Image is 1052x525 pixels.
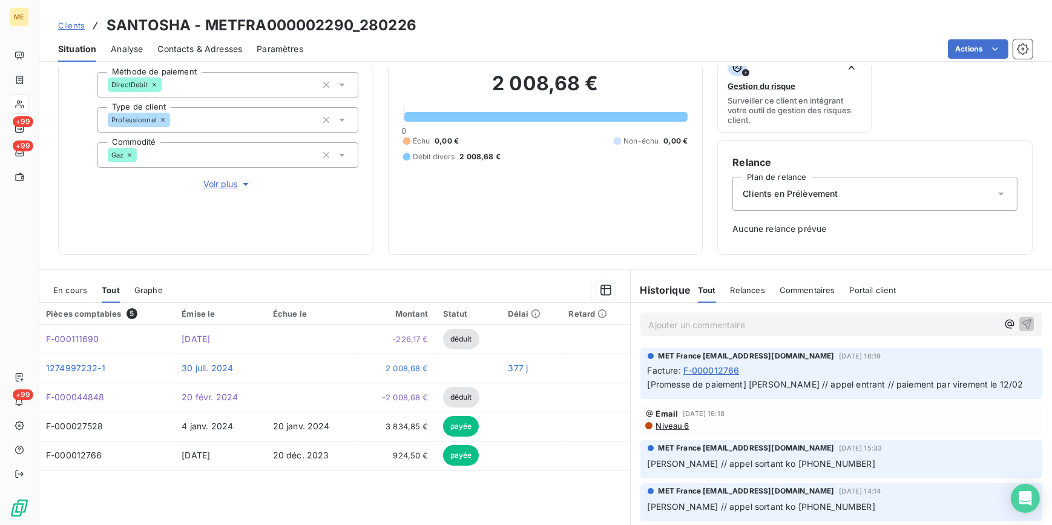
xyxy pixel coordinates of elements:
div: Délai [508,309,554,319]
h2: 2 008,68 € [403,71,688,108]
span: F-000044848 [46,392,105,402]
span: 5 [127,308,137,319]
span: 3 834,85 € [364,420,428,432]
img: Logo LeanPay [10,498,29,518]
span: 0,00 € [663,136,688,147]
span: payée [443,416,479,437]
span: Relances [731,285,765,295]
span: Débit divers [413,151,455,162]
span: [DATE] [182,334,210,344]
span: Gaz [111,151,123,159]
span: F-000012766 [46,450,102,460]
div: Émise le [182,309,258,319]
span: [Promesse de paiement] [PERSON_NAME] // appel entrant // paiement par virement le 12/02 [648,379,1024,389]
input: Ajouter une valeur [170,114,180,125]
span: En cours [53,285,87,295]
span: 1274997232-1 [46,363,105,373]
span: +99 [13,116,33,127]
span: MET France [EMAIL_ADDRESS][DOMAIN_NAME] [659,443,835,454]
a: +99 [10,143,28,162]
span: Portail client [850,285,896,295]
span: Contacts & Adresses [157,43,242,55]
h6: Historique [631,283,691,297]
span: Professionnel [111,116,157,124]
div: Retard [568,309,622,319]
h3: SANTOSHA - METFRA000002290_280226 [107,15,416,36]
span: Surveiller ce client en intégrant votre outil de gestion des risques client. [728,96,861,125]
span: DirectDebit [111,81,148,88]
span: +99 [13,389,33,400]
button: Voir plus [97,177,358,191]
span: Situation [58,43,96,55]
span: F-000012766 [683,364,740,377]
span: [PERSON_NAME] // appel sortant ko [PHONE_NUMBER] [648,501,875,512]
span: 377 j [508,363,528,373]
span: 20 janv. 2024 [273,421,330,431]
span: Aucune relance prévue [732,223,1017,235]
div: Pièces comptables [46,308,167,319]
button: Gestion du risqueSurveiller ce client en intégrant votre outil de gestion des risques client. [717,49,871,133]
span: Clients en Prélèvement [743,188,838,200]
span: F-000111690 [46,334,99,344]
span: Clients [58,21,85,30]
span: 2 008,68 € [459,151,501,162]
span: Facture : [648,364,681,377]
span: 20 févr. 2024 [182,392,238,402]
div: Statut [443,309,494,319]
span: payée [443,445,479,466]
span: déduit [443,329,479,349]
span: Voir plus [203,178,252,190]
span: +99 [13,140,33,151]
div: Montant [364,309,428,319]
span: Analyse [111,43,143,55]
span: Tout [698,285,716,295]
div: Échue le [273,309,350,319]
input: Ajouter une valeur [137,150,146,160]
span: [PERSON_NAME] // appel sortant ko [PHONE_NUMBER] [648,458,875,469]
span: 20 déc. 2023 [273,450,329,460]
span: [DATE] 16:18 [683,410,725,417]
div: Open Intercom Messenger [1011,484,1040,513]
span: Email [656,409,679,418]
span: 4 janv. 2024 [182,421,233,431]
span: [DATE] 16:19 [839,352,881,360]
span: Graphe [134,285,163,295]
span: Gestion du risque [728,81,795,91]
span: F-000027528 [46,421,104,431]
span: -226,17 € [364,333,428,345]
span: Non-échu [623,136,659,147]
button: Actions [948,39,1008,59]
a: Clients [58,19,85,31]
input: Ajouter une valeur [162,79,171,90]
span: Paramètres [257,43,303,55]
span: 0 [401,126,406,136]
span: 30 juil. 2024 [182,363,233,373]
span: 0,00 € [435,136,459,147]
h6: Relance [732,155,1017,170]
span: Échu [413,136,430,147]
span: -2 008,68 € [364,391,428,403]
span: MET France [EMAIL_ADDRESS][DOMAIN_NAME] [659,351,835,362]
div: ME [10,7,29,27]
span: 2 008,68 € [364,362,428,374]
span: [DATE] 15:33 [839,444,882,452]
span: Tout [102,285,120,295]
span: [DATE] 14:14 [839,487,881,495]
span: 924,50 € [364,449,428,461]
span: Niveau 6 [655,421,689,431]
span: déduit [443,387,479,408]
span: Commentaires [780,285,835,295]
a: +99 [10,119,28,138]
span: MET France [EMAIL_ADDRESS][DOMAIN_NAME] [659,486,835,497]
span: [DATE] [182,450,210,460]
